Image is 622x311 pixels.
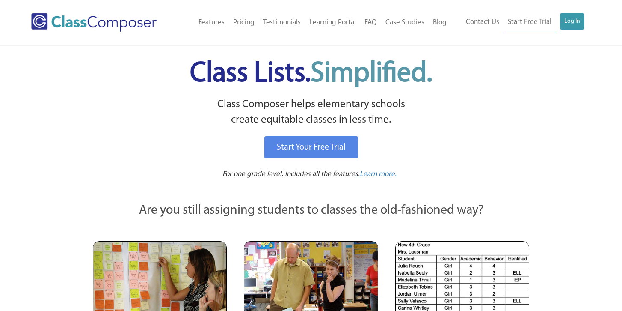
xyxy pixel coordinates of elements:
[311,60,432,88] span: Simplified.
[381,13,429,32] a: Case Studies
[264,136,358,158] a: Start Your Free Trial
[360,169,397,180] a: Learn more.
[259,13,305,32] a: Testimonials
[92,97,530,128] p: Class Composer helps elementary schools create equitable classes in less time.
[277,143,346,152] span: Start Your Free Trial
[229,13,259,32] a: Pricing
[178,13,451,32] nav: Header Menu
[31,13,157,32] img: Class Composer
[360,13,381,32] a: FAQ
[560,13,584,30] a: Log In
[93,201,529,220] p: Are you still assigning students to classes the old-fashioned way?
[504,13,556,32] a: Start Free Trial
[451,13,584,32] nav: Header Menu
[222,170,360,178] span: For one grade level. Includes all the features.
[360,170,397,178] span: Learn more.
[190,60,432,88] span: Class Lists.
[462,13,504,32] a: Contact Us
[305,13,360,32] a: Learning Portal
[429,13,451,32] a: Blog
[194,13,229,32] a: Features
